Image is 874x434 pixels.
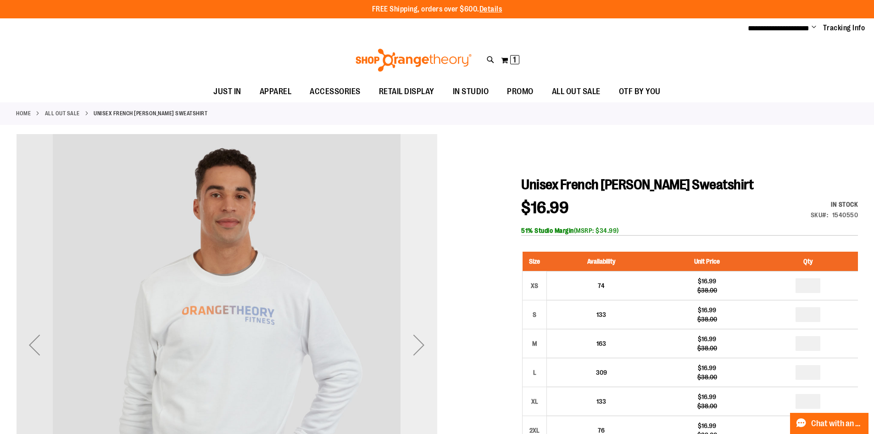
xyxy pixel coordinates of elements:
[528,337,541,350] div: M
[16,109,31,118] a: Home
[598,282,605,289] span: 74
[94,109,207,118] strong: Unisex French [PERSON_NAME] Sweatshirt
[832,210,858,220] div: 1540550
[521,198,568,217] span: $16.99
[619,81,661,102] span: OTF BY YOU
[660,401,753,411] div: $38.00
[213,81,241,102] span: JUST IN
[596,340,606,347] span: 163
[811,211,829,219] strong: SKU
[547,252,656,271] th: Availability
[812,23,816,33] button: Account menu
[660,421,753,430] div: $16.99
[45,109,80,118] a: ALL OUT SALE
[528,279,541,293] div: XS
[660,344,753,353] div: $38.00
[811,200,858,209] div: Availability
[523,252,547,271] th: Size
[823,23,865,33] a: Tracking Info
[660,305,753,315] div: $16.99
[507,81,534,102] span: PROMO
[310,81,361,102] span: ACCESSORIES
[528,395,541,408] div: XL
[521,226,858,235] div: (MSRP: $34.99)
[596,369,607,376] span: 309
[453,81,489,102] span: IN STUDIO
[479,5,502,13] a: Details
[372,4,502,15] p: FREE Shipping, orders over $600.
[660,392,753,401] div: $16.99
[528,366,541,379] div: L
[660,315,753,324] div: $38.00
[758,252,858,271] th: Qty
[598,427,605,434] span: 76
[660,334,753,344] div: $16.99
[521,177,753,192] span: Unisex French [PERSON_NAME] Sweatshirt
[660,363,753,372] div: $16.99
[790,413,869,434] button: Chat with an Expert
[656,252,758,271] th: Unit Price
[811,200,858,209] div: In stock
[513,55,516,64] span: 1
[354,49,473,72] img: Shop Orangetheory
[379,81,434,102] span: RETAIL DISPLAY
[521,227,574,234] b: 51% Studio Margin
[660,372,753,382] div: $38.00
[528,308,541,321] div: S
[596,398,606,405] span: 133
[811,419,863,428] span: Chat with an Expert
[552,81,601,102] span: ALL OUT SALE
[660,286,753,295] div: $38.00
[596,311,606,318] span: 133
[260,81,292,102] span: APPAREL
[660,276,753,286] div: $16.99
